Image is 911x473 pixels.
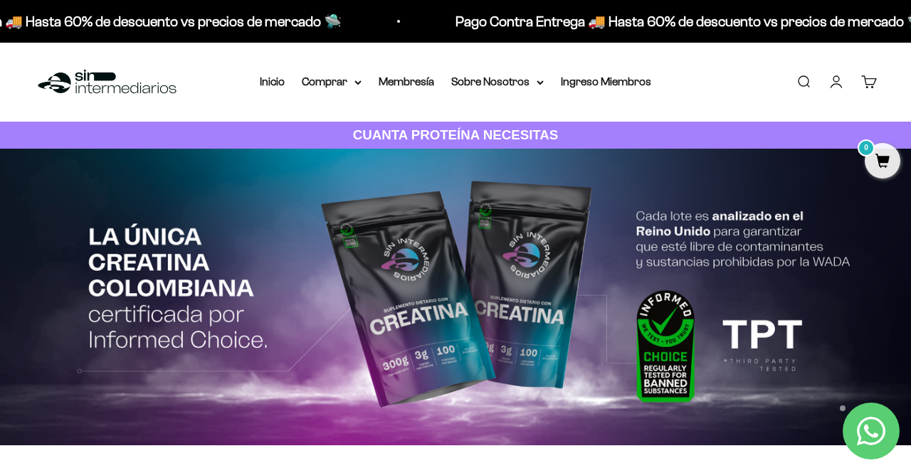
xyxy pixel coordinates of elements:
[858,139,875,156] mark: 0
[561,75,651,87] a: Ingreso Miembros
[353,127,559,142] strong: CUANTA PROTEÍNA NECESITAS
[379,75,434,87] a: Membresía
[302,73,362,91] summary: Comprar
[451,73,544,91] summary: Sobre Nosotros
[865,154,900,170] a: 0
[260,75,285,87] a: Inicio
